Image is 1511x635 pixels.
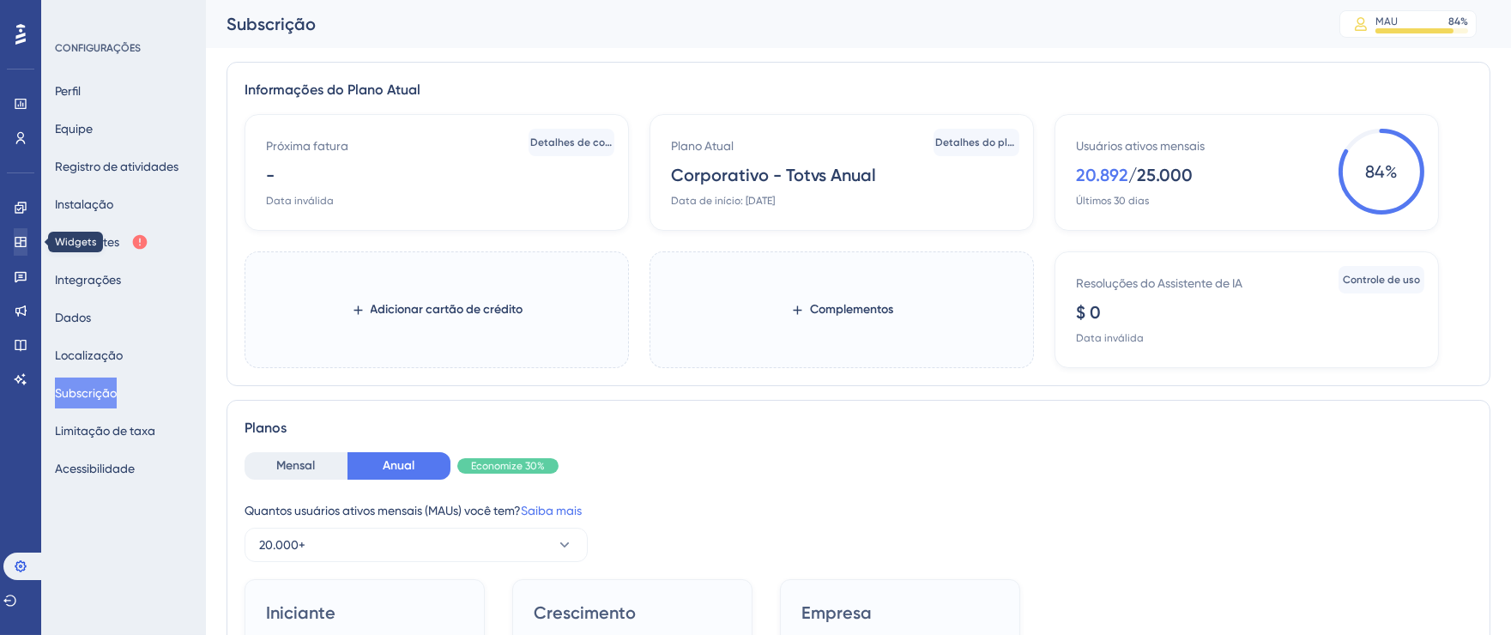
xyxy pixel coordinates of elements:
[1076,332,1144,344] font: Data inválida
[529,129,614,156] button: Detalhes de cobrança
[55,462,135,475] font: Acessibilidade
[55,348,123,362] font: Localização
[55,113,93,144] button: Equipe
[55,151,178,182] button: Registro de atividades
[55,311,91,324] font: Dados
[55,122,93,136] font: Equipe
[1460,15,1468,27] font: %
[1448,15,1460,27] font: 84
[245,420,287,436] font: Planos
[55,160,178,173] font: Registro de atividades
[1339,266,1424,293] button: Controle de uso
[671,195,775,207] font: Data de início: [DATE]
[245,82,420,98] font: Informações do Plano Atual
[55,340,123,371] button: Localização
[55,453,135,484] button: Acessibilidade
[530,136,641,148] font: Detalhes de cobrança
[55,227,148,257] button: Recipientes
[1076,139,1205,153] font: Usuários ativos mensais
[55,386,117,400] font: Subscrição
[55,42,141,54] font: CONFIGURAÇÕES
[323,294,551,325] button: Adicionar cartão de crédito
[934,129,1019,156] button: Detalhes do plano
[671,139,734,153] font: Plano Atual
[266,139,348,153] font: Próxima fatura
[1385,161,1398,182] font: %
[371,302,523,317] font: Adicionar cartão de crédito
[55,235,119,249] font: Recipientes
[55,378,117,408] button: Subscrição
[471,460,545,472] font: Economize 30%
[935,136,1026,148] font: Detalhes do plano
[245,504,521,517] font: Quantos usuários ativos mensais (MAUs) você tem?
[801,602,872,623] font: Empresa
[245,452,348,480] button: Mensal
[245,528,588,562] button: 20.000+
[534,602,636,623] font: Crescimento
[55,197,113,211] font: Instalação
[521,504,582,517] a: Saiba mais
[1128,165,1137,185] font: /
[55,76,81,106] button: Perfil
[266,602,335,623] font: Iniciante
[384,458,415,473] font: Anual
[1076,302,1101,323] font: $ 0
[1076,165,1128,185] font: 20.892
[277,458,316,473] font: Mensal
[1375,15,1398,27] font: MAU
[55,264,121,295] button: Integrações
[227,14,316,34] font: Subscrição
[55,189,113,220] button: Instalação
[266,195,334,207] font: Data inválida
[1076,276,1242,290] font: Resoluções do Assistente de IA
[55,302,91,333] button: Dados
[55,84,81,98] font: Perfil
[55,273,121,287] font: Integrações
[55,424,155,438] font: Limitação de taxa
[671,165,876,185] font: Corporativo - Totvs Anual
[1137,165,1193,185] font: 25.000
[1365,161,1385,182] font: 84
[763,294,921,325] button: Complementos
[55,415,155,446] button: Limitação de taxa
[266,165,275,185] font: -
[259,538,305,552] font: 20.000+
[1076,195,1149,207] font: Últimos 30 dias
[810,302,893,317] font: Complementos
[1343,274,1420,286] font: Controle de uso
[348,452,450,480] button: Anual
